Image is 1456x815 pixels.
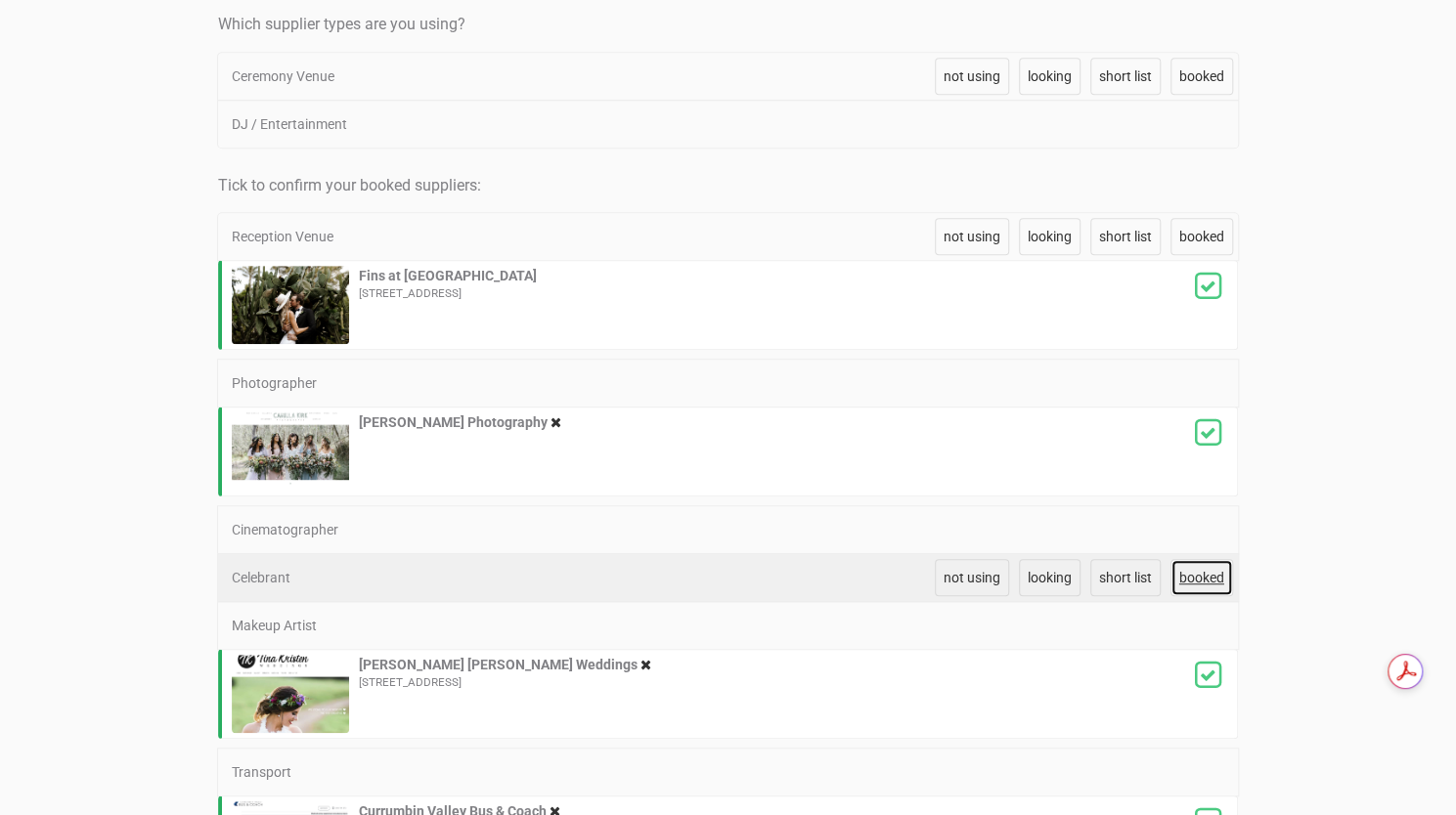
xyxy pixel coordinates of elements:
[1028,570,1072,585] span: looking
[218,53,924,100] div: Ceremony Venue
[1090,218,1161,255] a: short list
[218,506,924,553] div: Cinematographer
[1099,229,1152,244] span: short list
[944,68,1000,84] span: not using
[944,570,1000,585] span: not using
[1179,229,1224,244] span: booked
[218,16,1237,33] h4: Which supplier types are you using?
[218,554,924,601] div: Celebrant
[935,559,1009,596] a: not using
[1099,570,1152,585] span: short list
[1099,68,1152,84] span: short list
[218,602,924,649] div: Makeup Artist
[218,360,924,407] div: Photographer
[359,674,1187,691] div: [STREET_ADDRESS]
[232,655,349,733] img: website_screenshot_tina_kristen_weddings.png
[1090,559,1161,596] a: short list
[359,285,1187,302] div: [STREET_ADDRESS]
[1179,68,1224,84] span: booked
[1019,218,1081,255] a: looking
[935,218,1009,255] a: not using
[1028,229,1072,244] span: looking
[935,58,1009,95] a: not using
[1019,559,1081,596] a: looking
[1170,218,1233,255] a: booked
[218,177,1237,194] h4: Tick to confirm your booked suppliers:
[1170,559,1233,596] a: booked
[232,412,349,491] img: website_screenshot_camilla_kirk_photography.png
[218,213,924,260] div: Reception Venue
[944,229,1000,244] span: not using
[359,657,638,672] strong: [PERSON_NAME] [PERSON_NAME] Weddings
[1170,58,1233,95] a: booked
[218,101,924,148] div: DJ / Entertainment
[232,266,349,344] img: Kellie_EddieWebSize-411.jpg
[1090,58,1161,95] a: short list
[359,268,537,283] strong: Fins at [GEOGRAPHIC_DATA]
[218,749,924,795] div: Transport
[1028,68,1072,84] span: looking
[1019,58,1081,95] a: looking
[359,414,548,430] strong: [PERSON_NAME] Photography
[1179,570,1224,585] span: booked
